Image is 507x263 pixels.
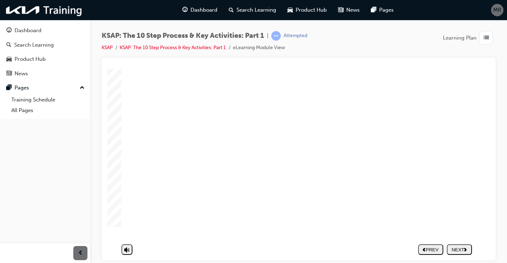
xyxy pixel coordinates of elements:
[8,94,87,105] a: Training Schedule
[365,3,399,17] a: pages-iconPages
[8,105,87,116] a: All Pages
[80,83,85,93] span: up-icon
[6,85,12,91] span: pages-icon
[267,32,268,40] span: |
[3,67,87,80] a: News
[3,81,87,94] button: Pages
[6,56,12,63] span: car-icon
[223,3,282,17] a: search-iconSearch Learning
[102,32,264,40] span: KSAP: The 10 Step Process & Key Activities: Part 1
[3,53,87,66] a: Product Hub
[4,3,85,17] img: kia-training
[233,44,285,52] li: eLearning Module View
[443,31,496,45] button: Learning Plan
[491,4,503,16] button: MR
[15,55,46,63] div: Product Hub
[177,3,223,17] a: guage-iconDashboard
[332,3,365,17] a: news-iconNews
[443,34,477,42] span: Learning Plan
[282,3,332,17] a: car-iconProduct Hub
[190,6,217,14] span: Dashboard
[296,6,327,14] span: Product Hub
[287,6,293,14] span: car-icon
[371,6,376,14] span: pages-icon
[15,27,41,35] div: Dashboard
[15,84,29,92] div: Pages
[229,6,234,14] span: search-icon
[78,249,83,258] span: prev-icon
[271,31,281,41] span: learningRecordVerb_ATTEMPT-icon
[15,70,28,78] div: News
[484,34,489,42] span: list-icon
[346,6,360,14] span: News
[3,24,87,37] a: Dashboard
[493,6,501,14] span: MR
[3,23,87,81] button: DashboardSearch LearningProduct HubNews
[379,6,394,14] span: Pages
[102,45,113,51] a: KSAP
[284,33,307,39] div: Attempted
[6,28,12,34] span: guage-icon
[120,45,226,51] a: KSAP: The 10 Step Process & Key Activities: Part 1
[237,6,276,14] span: Search Learning
[6,42,11,48] span: search-icon
[3,39,87,52] a: Search Learning
[338,6,343,14] span: news-icon
[6,71,12,77] span: news-icon
[14,41,54,49] div: Search Learning
[182,6,188,14] span: guage-icon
